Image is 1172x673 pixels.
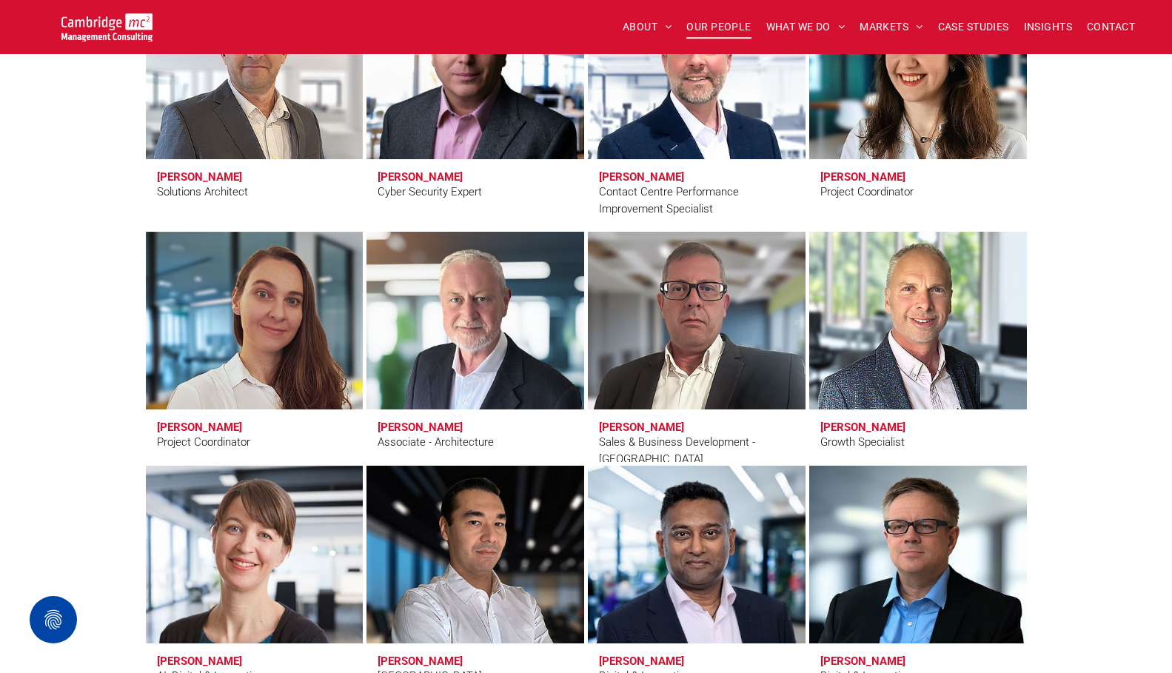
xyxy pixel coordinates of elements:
a: OUR PEOPLE [679,16,758,38]
div: Associate - Architecture [378,434,494,451]
h3: [PERSON_NAME] [157,654,242,668]
h3: [PERSON_NAME] [820,421,905,434]
a: Dr Zoë Webster | AI, Digital & Innovation | Cambridge Management Consulting [146,466,364,643]
a: WHAT WE DO [759,16,853,38]
a: CONTACT [1079,16,1142,38]
a: CASE STUDIES [931,16,1017,38]
h3: [PERSON_NAME] [157,170,242,184]
div: Growth Specialist [820,434,905,451]
img: Go to Homepage [61,13,153,41]
a: Gustavo Zucchi | Latin America | Cambridge Management Consulting [366,466,584,643]
a: ABOUT [615,16,680,38]
a: Denisa Pokryvkova | Project Coordinator | Cambridge Management Consulting [146,232,364,409]
a: John Wallace | Growth Specialist | Cambridge Management Consulting [809,232,1027,409]
div: Sales & Business Development - [GEOGRAPHIC_DATA] [599,434,794,467]
h3: [PERSON_NAME] [378,170,463,184]
h3: [PERSON_NAME] [820,170,905,184]
a: Rachi Weerasinghe | Digital & Innovation | Cambridge Management Consulting [588,466,806,643]
a: Our People | Cambridge Management Consulting [809,466,1027,643]
h3: [PERSON_NAME] [599,170,684,184]
h3: [PERSON_NAME] [378,654,463,668]
h3: [PERSON_NAME] [378,421,463,434]
div: Contact Centre Performance Improvement Specialist [599,184,794,217]
a: INSIGHTS [1017,16,1079,38]
a: MARKETS [852,16,930,38]
h3: [PERSON_NAME] [820,654,905,668]
a: Elia Tsouros | Sales & Business Development - Africa [588,232,806,409]
div: Cyber Security Expert [378,184,482,201]
div: Project Coordinator [157,434,250,451]
h3: [PERSON_NAME] [599,654,684,668]
div: Project Coordinator [820,184,914,201]
a: Colin Macandrew | Associate - Architecture | Cambridge Management Consulting [366,232,584,409]
h3: [PERSON_NAME] [599,421,684,434]
div: Solutions Architect [157,184,248,201]
a: Your Business Transformed | Cambridge Management Consulting [61,16,153,31]
h3: [PERSON_NAME] [157,421,242,434]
